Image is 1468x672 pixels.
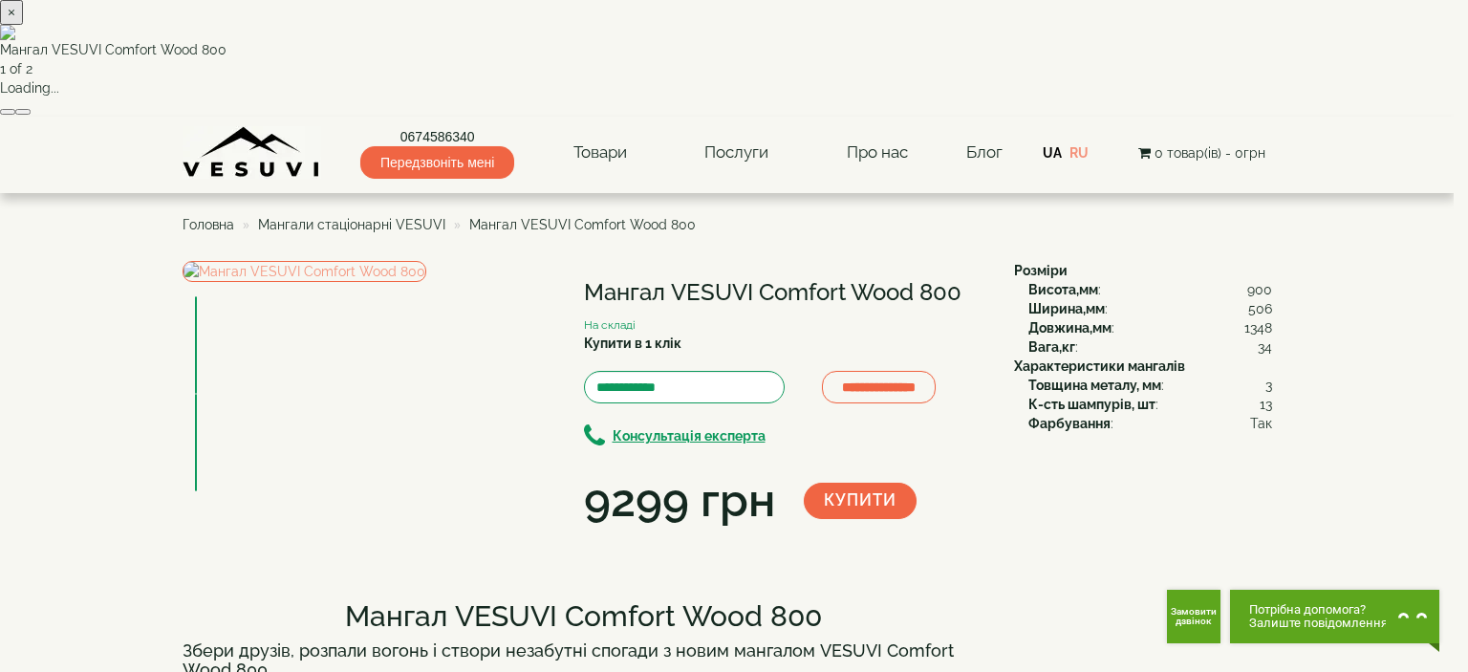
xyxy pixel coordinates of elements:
[554,131,646,175] a: Товари
[1043,145,1062,161] a: UA
[1028,376,1272,395] div: :
[685,131,788,175] a: Послуги
[1028,416,1111,431] b: Фарбування
[360,127,514,146] a: 0674586340
[966,142,1003,162] a: Блог
[1248,299,1272,318] span: 506
[1230,590,1439,643] button: Chat button
[1069,145,1089,161] a: RU
[1028,318,1272,337] div: :
[1028,414,1272,433] div: :
[1028,339,1075,355] b: Вага,кг
[1167,590,1220,643] button: Get Call button
[1028,282,1098,297] b: Висота,мм
[15,109,31,115] button: Next (Right arrow key)
[1028,320,1112,336] b: Довжина,мм
[1133,142,1271,163] button: 0 товар(ів) - 0грн
[183,600,985,632] h2: Мангал VESUVI Comfort Wood 800
[258,217,445,232] a: Мангали стаціонарні VESUVI
[1028,378,1161,393] b: Товщина металу, мм
[584,318,636,332] small: На складі
[1258,337,1272,357] span: 34
[195,296,197,394] img: Мангал VESUVI Comfort Wood 800
[828,131,927,175] a: Про нас
[613,428,766,444] b: Консультація експерта
[1014,263,1068,278] b: Розміри
[1155,145,1265,161] span: 0 товар(ів) - 0грн
[1250,414,1272,433] span: Так
[1028,301,1105,316] b: Ширина,мм
[1167,607,1220,626] span: Замовити дзвінок
[183,261,426,282] img: Мангал VESUVI Comfort Wood 800
[1028,280,1272,299] div: :
[1014,358,1185,374] b: Характеристики мангалів
[1028,337,1272,357] div: :
[1265,376,1272,395] span: 3
[584,468,775,533] div: 9299 грн
[1247,280,1272,299] span: 900
[469,217,696,232] span: Мангал VESUVI Comfort Wood 800
[1249,617,1388,630] span: Залиште повідомлення
[183,217,234,232] a: Головна
[1028,395,1272,414] div: :
[584,334,681,353] label: Купити в 1 клік
[1249,603,1388,617] span: Потрібна допомога?
[1244,318,1272,337] span: 1348
[584,280,985,305] h1: Мангал VESUVI Comfort Wood 800
[1260,395,1272,414] span: 13
[1028,299,1272,318] div: :
[804,483,917,519] button: Купити
[360,146,514,179] span: Передзвоніть мені
[1028,397,1155,412] b: К-сть шампурів, шт
[183,126,321,179] img: Завод VESUVI
[195,394,197,491] img: Мангал VESUVI Comfort Wood 800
